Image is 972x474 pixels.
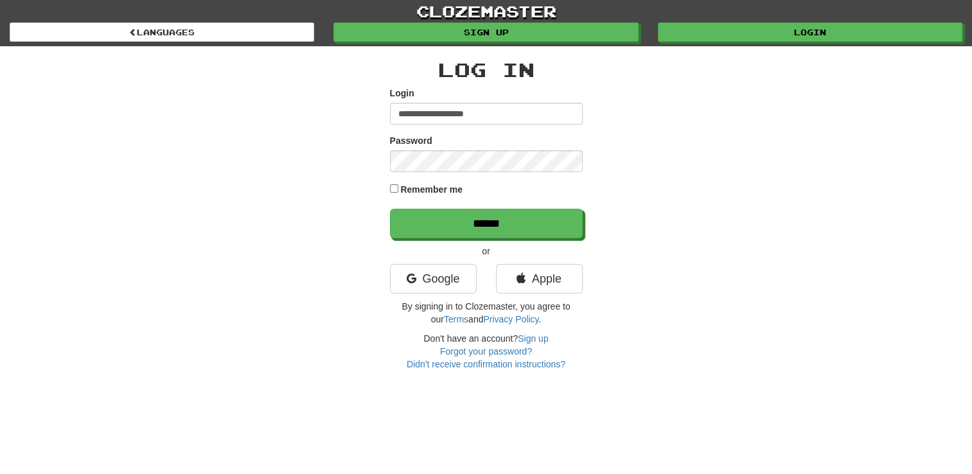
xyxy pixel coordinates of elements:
[10,22,314,42] a: Languages
[390,332,583,371] div: Don't have an account?
[658,22,962,42] a: Login
[390,245,583,258] p: or
[518,333,548,344] a: Sign up
[390,300,583,326] p: By signing in to Clozemaster, you agree to our and .
[390,87,414,100] label: Login
[390,134,432,147] label: Password
[390,264,477,294] a: Google
[400,183,463,196] label: Remember me
[440,346,532,356] a: Forgot your password?
[496,264,583,294] a: Apple
[483,314,538,324] a: Privacy Policy
[444,314,468,324] a: Terms
[407,359,565,369] a: Didn't receive confirmation instructions?
[333,22,638,42] a: Sign up
[390,59,583,80] h2: Log In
